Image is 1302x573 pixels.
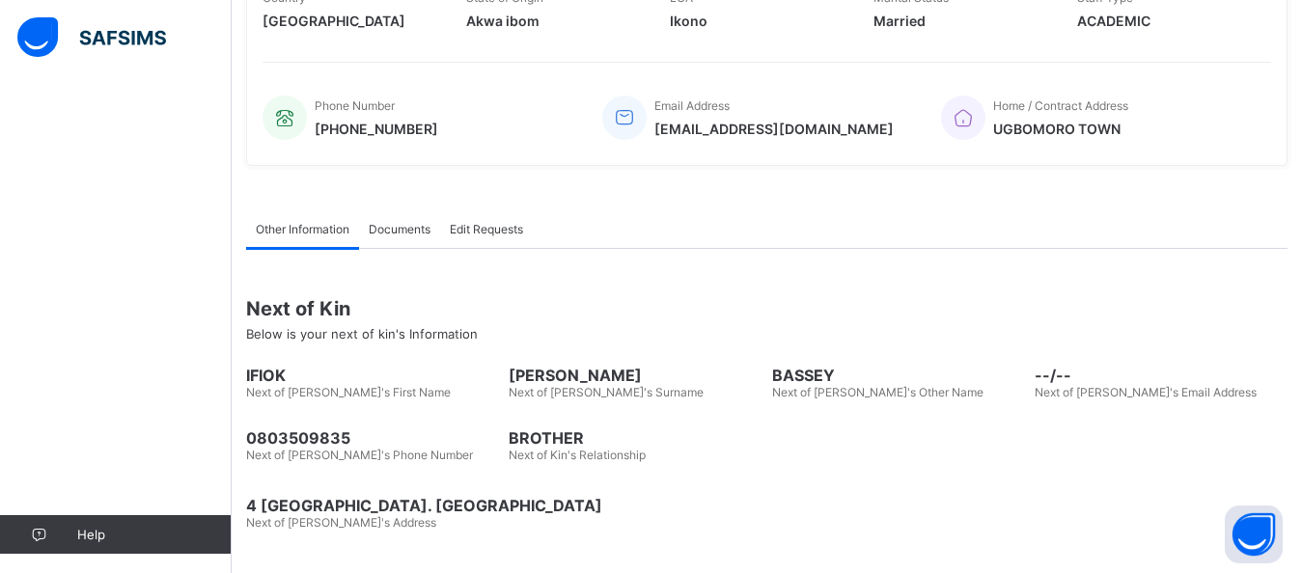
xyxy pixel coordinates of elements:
[450,222,523,236] span: Edit Requests
[993,98,1128,113] span: Home / Contract Address
[509,428,762,448] span: BROTHER
[246,326,478,341] span: Below is your next of kin's Information
[246,385,451,399] span: Next of [PERSON_NAME]'s First Name
[256,222,349,236] span: Other Information
[315,121,438,137] span: [PHONE_NUMBER]
[17,17,166,58] img: safsims
[466,13,641,29] span: Akwa ibom
[1035,385,1257,399] span: Next of [PERSON_NAME]'s Email Address
[654,98,730,113] span: Email Address
[1077,13,1252,29] span: ACADEMIC
[246,297,1288,320] span: Next of Kin
[1035,366,1288,385] span: --/--
[77,527,231,542] span: Help
[772,385,983,399] span: Next of [PERSON_NAME]'s Other Name
[993,121,1128,137] span: UGBOMORO TOWN
[263,13,437,29] span: [GEOGRAPHIC_DATA]
[369,222,430,236] span: Documents
[1225,505,1283,563] button: Open asap
[509,448,646,462] span: Next of Kin's Relationship
[246,448,473,462] span: Next of [PERSON_NAME]'s Phone Number
[654,121,894,137] span: [EMAIL_ADDRESS][DOMAIN_NAME]
[246,428,499,448] span: 0803509835
[509,385,704,399] span: Next of [PERSON_NAME]'s Surname
[670,13,845,29] span: Ikono
[873,13,1048,29] span: Married
[246,366,499,385] span: IFIOK
[246,515,436,530] span: Next of [PERSON_NAME]'s Address
[509,366,762,385] span: [PERSON_NAME]
[246,496,1288,515] span: 4 [GEOGRAPHIC_DATA]. [GEOGRAPHIC_DATA]
[772,366,1025,385] span: BASSEY
[315,98,395,113] span: Phone Number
